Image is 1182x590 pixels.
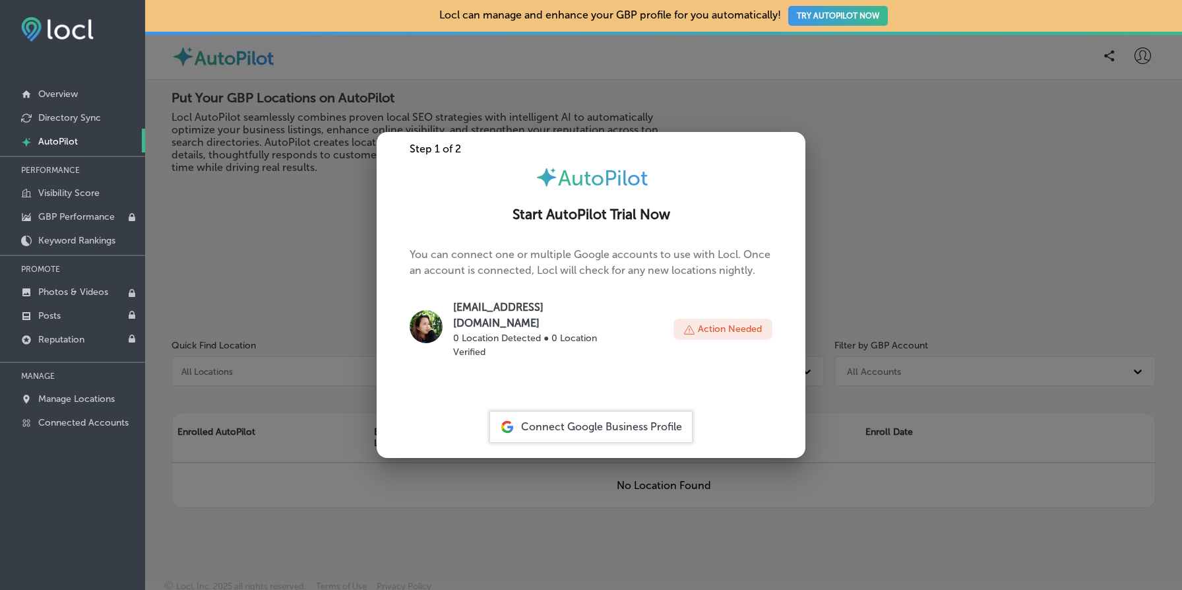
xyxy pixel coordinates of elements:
p: GBP Performance [38,211,115,222]
h2: Start AutoPilot Trial Now [392,207,790,223]
p: 0 Location Detected ● 0 Location Verified [453,331,621,359]
p: Directory Sync [38,112,101,123]
button: TRY AUTOPILOT NOW [788,6,888,26]
img: autopilot-icon [535,166,558,189]
p: Connected Accounts [38,417,129,428]
p: You can connect one or multiple Google accounts to use with Locl. Once an account is connected, L... [410,247,772,370]
p: [EMAIL_ADDRESS][DOMAIN_NAME] [453,300,621,331]
p: Visibility Score [38,187,100,199]
span: AutoPilot [558,166,648,191]
p: Photos & Videos [38,286,108,298]
p: Manage Locations [38,393,115,405]
p: Overview [38,88,78,100]
p: Reputation [38,334,84,345]
p: Posts [38,310,61,321]
div: Step 1 of 2 [377,143,805,155]
img: fda3e92497d09a02dc62c9cd864e3231.png [21,17,94,42]
span: Connect Google Business Profile [521,420,682,433]
p: Action Needed [698,322,762,336]
p: Keyword Rankings [38,235,115,246]
p: AutoPilot [38,136,78,147]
